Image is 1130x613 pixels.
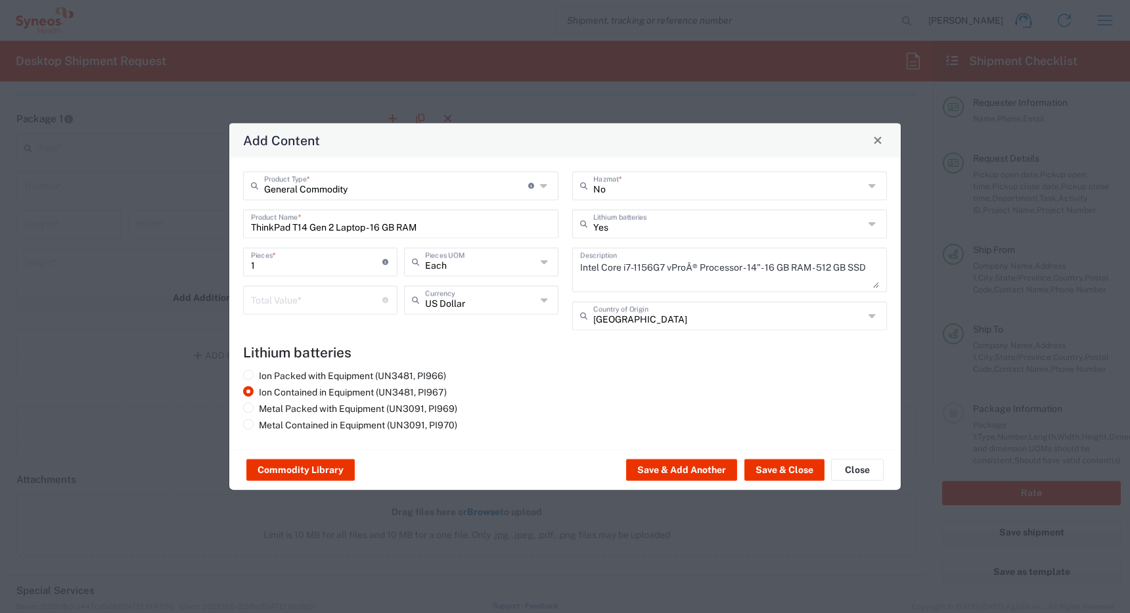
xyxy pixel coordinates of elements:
button: Save & Close [744,459,825,480]
button: Save & Add Another [626,459,737,480]
label: Metal Contained in Equipment (UN3091, PI970) [243,419,457,430]
button: Close [831,459,884,480]
label: Metal Packed with Equipment (UN3091, PI969) [243,402,457,414]
h4: Add Content [243,130,320,149]
button: Close [869,131,887,149]
label: Ion Contained in Equipment (UN3481, PI967) [243,386,447,397]
label: Ion Packed with Equipment (UN3481, PI966) [243,369,446,381]
button: Commodity Library [246,459,355,480]
h4: Lithium batteries [243,344,887,360]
